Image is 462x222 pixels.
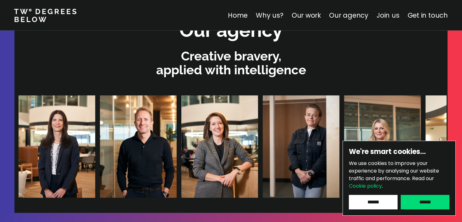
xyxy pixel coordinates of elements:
img: Halina [343,95,419,198]
a: Home [228,11,248,20]
img: James [98,95,175,198]
a: Cookie policy [349,182,382,190]
img: Clare [17,95,94,198]
img: Gemma [180,95,256,198]
a: Why us? [256,11,283,20]
p: We use cookies to improve your experience by analysing our website traffic and performance. [349,160,449,190]
img: Dani [261,95,338,198]
a: Our agency [329,11,368,20]
span: Read our . [349,175,434,190]
a: Get in touch [408,11,448,20]
h6: We're smart cookies… [349,147,449,157]
a: Our work [292,11,321,20]
a: Join us [377,11,399,20]
p: Creative bravery, applied with intelligence [18,49,444,77]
